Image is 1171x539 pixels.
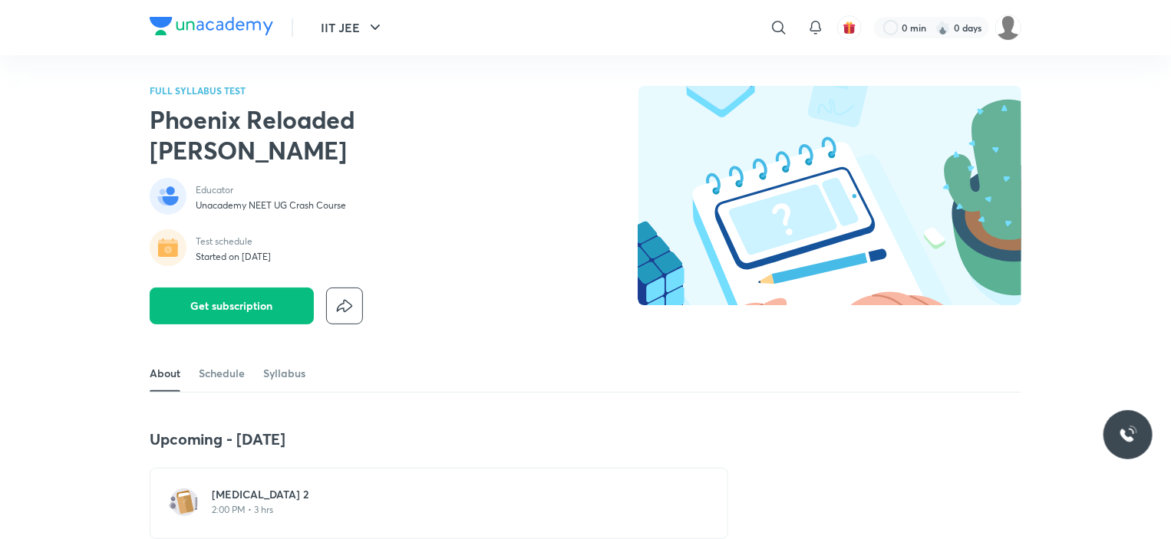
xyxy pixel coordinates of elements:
img: avatar [843,21,856,35]
a: Schedule [199,355,245,392]
p: FULL SYLLABUS TEST [150,86,543,95]
button: IIT JEE [312,12,394,43]
p: Unacademy NEET UG Crash Course [196,199,346,212]
img: ttu [1119,426,1137,444]
button: avatar [837,15,862,40]
a: Company Logo [150,17,273,39]
p: Test schedule [196,235,271,248]
img: Organic Chemistry [995,15,1021,41]
h2: Phoenix Reloaded [PERSON_NAME] [150,104,543,166]
p: 2:00 PM • 3 hrs [212,504,684,516]
a: Syllabus [263,355,305,392]
button: Get subscription [150,288,314,324]
img: test [169,487,200,518]
h4: Upcoming - [DATE] [150,429,728,449]
p: Educator [196,184,346,196]
img: Company Logo [150,17,273,35]
h6: [MEDICAL_DATA] 2 [212,487,684,502]
span: Get subscription [191,298,273,314]
a: About [150,355,180,392]
p: Started on [DATE] [196,251,271,263]
img: streak [935,20,951,35]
